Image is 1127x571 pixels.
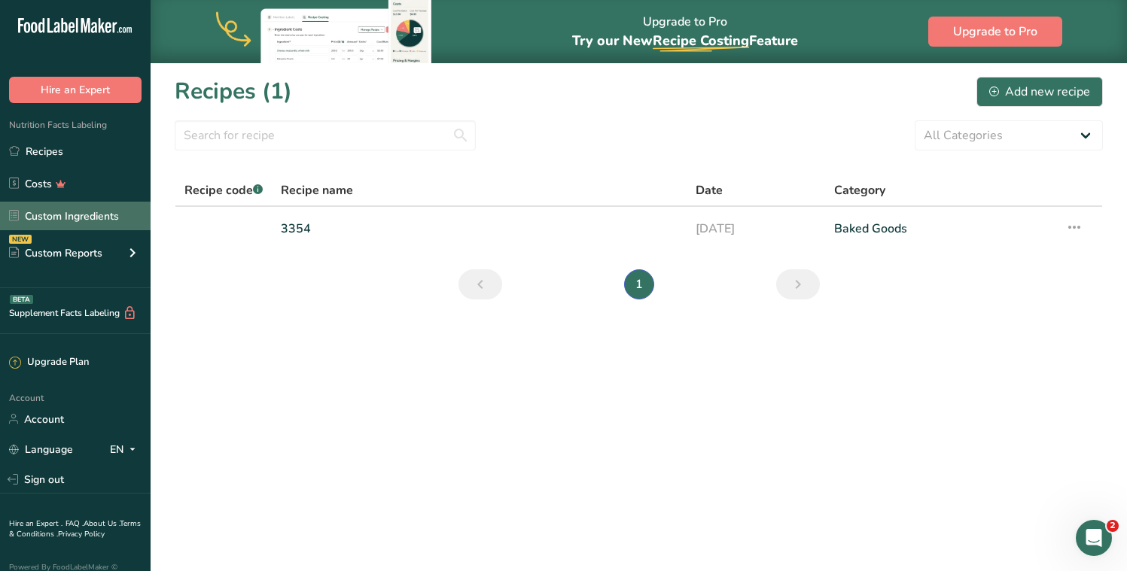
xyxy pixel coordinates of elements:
input: Search for recipe [175,120,476,150]
span: Date [696,181,723,199]
a: [DATE] [696,213,816,244]
div: EN [110,440,142,458]
a: 3354 [281,213,678,244]
a: Previous page [458,269,502,299]
a: FAQ . [65,518,84,529]
button: Upgrade to Pro [928,17,1062,47]
span: Upgrade to Pro [953,23,1037,41]
a: About Us . [84,518,120,529]
div: Add new recipe [989,83,1090,101]
span: Recipe code [184,182,263,199]
h1: Recipes (1) [175,74,292,108]
span: Recipe Costing [653,32,749,50]
button: Hire an Expert [9,77,142,103]
div: Custom Reports [9,245,102,261]
a: Baked Goods [834,213,1046,244]
span: Recipe name [281,181,353,199]
button: Add new recipe [976,77,1103,107]
div: NEW [9,235,32,244]
span: Try our New Feature [572,32,798,50]
a: Hire an Expert . [9,518,62,529]
div: BETA [10,295,33,304]
a: Privacy Policy [58,529,105,539]
span: Category [834,181,885,199]
a: Terms & Conditions . [9,518,141,539]
div: Upgrade to Pro [572,1,798,63]
iframe: Intercom live chat [1076,520,1112,556]
span: 2 [1107,520,1119,532]
a: Language [9,436,73,463]
a: Next page [776,269,820,299]
div: Upgrade Plan [9,355,89,370]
